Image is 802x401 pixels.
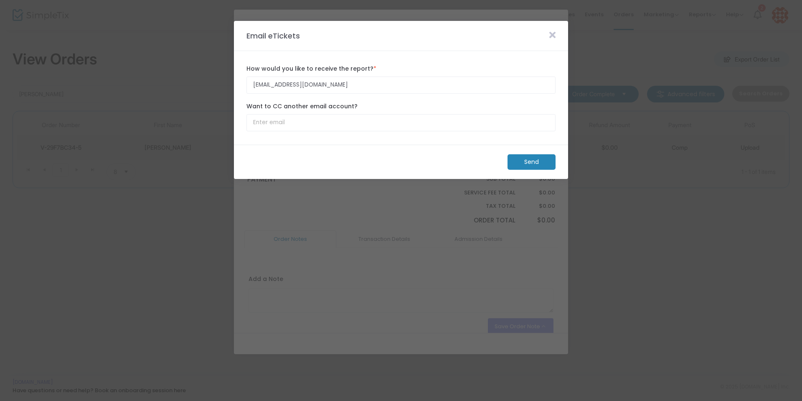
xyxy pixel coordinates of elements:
[508,154,556,170] m-button: Send
[246,114,556,131] input: Enter email
[242,30,304,41] m-panel-title: Email eTickets
[246,77,556,94] input: Enter email
[234,21,568,51] m-panel-header: Email eTickets
[246,102,556,111] label: Want to CC another email account?
[246,64,556,73] label: How would you like to receive the report?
